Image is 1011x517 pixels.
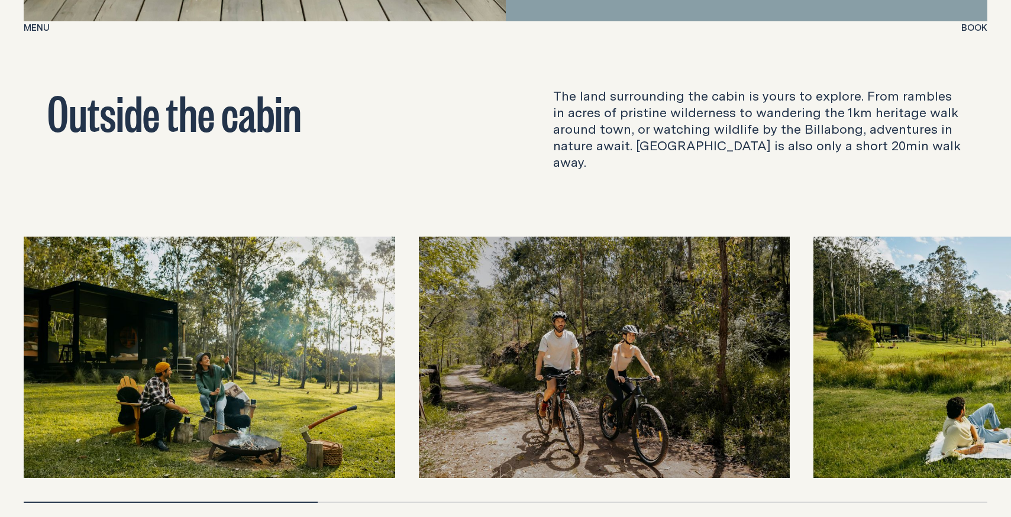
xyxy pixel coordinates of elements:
button: show menu [24,21,50,35]
p: The land surrounding the cabin is yours to explore. From rambles in acres of pristine wilderness ... [553,88,964,170]
button: show booking tray [961,21,987,35]
span: Book [961,23,987,32]
span: Menu [24,23,50,32]
h2: Outside the cabin [47,88,458,135]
